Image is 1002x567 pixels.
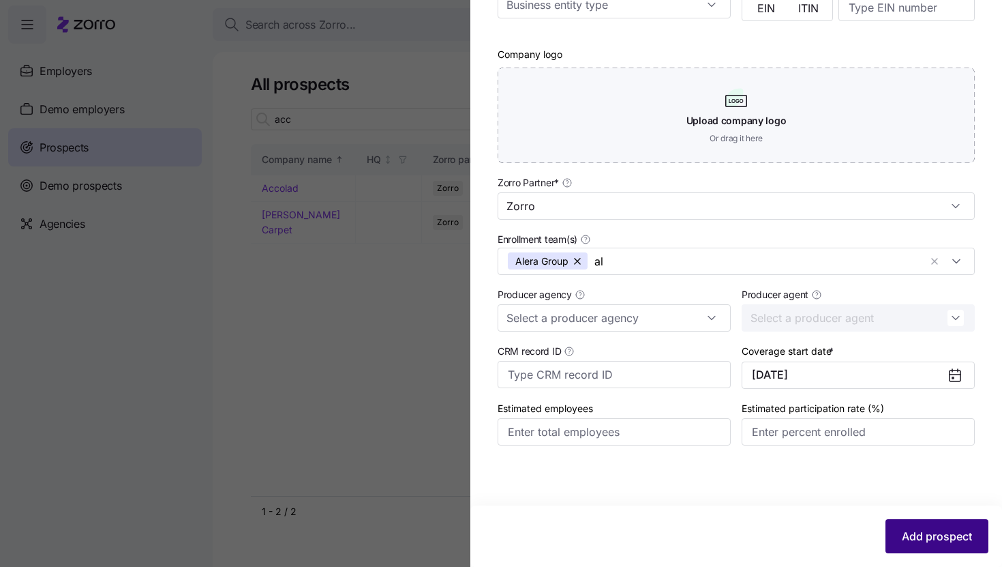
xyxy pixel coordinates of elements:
span: ITIN [798,3,819,14]
input: Select a producer agency [498,304,731,332]
span: Producer agent [742,288,808,302]
label: Coverage start date [742,344,836,359]
span: Add prospect [902,528,972,544]
span: Enrollment team(s) [498,233,577,246]
label: Company logo [498,47,562,62]
input: Enter percent enrolled [742,418,975,446]
span: CRM record ID [498,345,561,358]
input: Select a producer agent [742,304,975,332]
label: Estimated employees [498,401,593,416]
input: Select a partner [498,192,975,220]
span: Alera Group [515,252,568,270]
input: Enter total employees [498,418,731,446]
span: EIN [757,3,775,14]
label: Estimated participation rate (%) [742,401,884,416]
button: Add prospect [885,519,988,553]
span: Producer agency [498,288,572,302]
input: Type CRM record ID [498,361,731,388]
button: [DATE] [742,362,975,389]
span: Zorro Partner * [498,176,559,190]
